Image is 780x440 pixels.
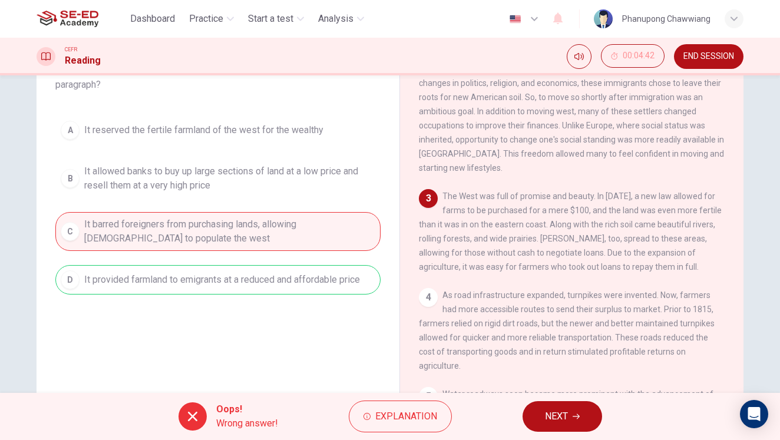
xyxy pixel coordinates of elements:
button: Practice [184,8,239,29]
img: Profile picture [594,9,613,28]
button: Start a test [243,8,309,29]
h1: Reading [65,54,101,68]
span: The West was full of promise and beauty. In [DATE], a new law allowed for farms to be purchased f... [419,191,722,272]
span: Wrong answer! [216,416,278,431]
span: As road infrastructure expanded, turnpikes were invented. Now, farmers had more accessible routes... [419,290,715,370]
div: Mute [567,44,591,69]
span: Analysis [318,12,353,26]
span: Start a test [248,12,293,26]
span: Oops! [216,402,278,416]
button: NEXT [523,401,602,432]
span: END SESSION [683,52,734,61]
span: Explanation [375,408,437,425]
span: NEXT [545,408,568,425]
img: SE-ED Academy logo [37,7,98,31]
div: Phanupong Chawwiang [622,12,710,26]
a: SE-ED Academy logo [37,7,125,31]
span: 00:04:42 [623,51,655,61]
button: Analysis [313,8,369,29]
button: Dashboard [125,8,180,29]
button: END SESSION [674,44,743,69]
div: Open Intercom Messenger [740,400,768,428]
span: Practice [189,12,223,26]
button: 00:04:42 [601,44,665,68]
div: 5 [419,387,438,406]
div: 4 [419,288,438,307]
button: Explanation [349,401,452,432]
div: 3 [419,189,438,208]
span: CEFR [65,45,77,54]
span: Dashboard [130,12,175,26]
span: What is the significance of the law passed in [DATE] According to the paragraph? [55,64,381,92]
div: Hide [601,44,665,69]
img: en [508,15,523,24]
